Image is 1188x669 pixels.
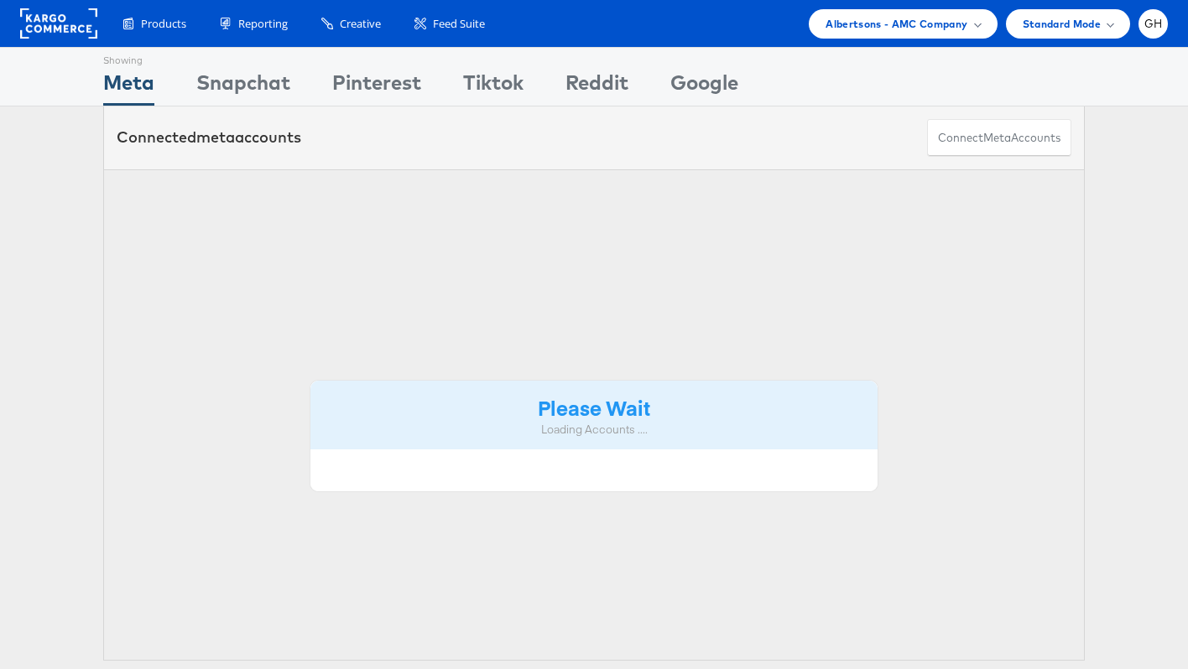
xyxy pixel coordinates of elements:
[538,393,650,421] strong: Please Wait
[238,16,288,32] span: Reporting
[927,119,1071,157] button: ConnectmetaAccounts
[1144,18,1163,29] span: GH
[196,68,290,106] div: Snapchat
[117,127,301,148] div: Connected accounts
[103,48,154,68] div: Showing
[565,68,628,106] div: Reddit
[332,68,421,106] div: Pinterest
[433,16,485,32] span: Feed Suite
[103,68,154,106] div: Meta
[670,68,738,106] div: Google
[340,16,381,32] span: Creative
[826,15,967,33] span: Albertsons - AMC Company
[983,130,1011,146] span: meta
[1023,15,1101,33] span: Standard Mode
[196,127,235,147] span: meta
[463,68,524,106] div: Tiktok
[141,16,186,32] span: Products
[323,422,865,438] div: Loading Accounts ....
